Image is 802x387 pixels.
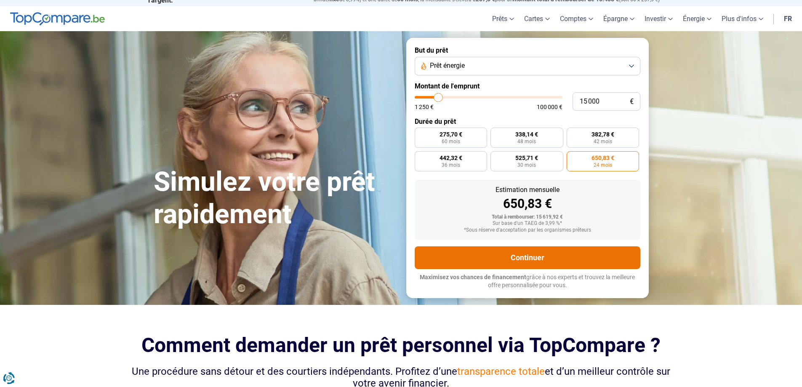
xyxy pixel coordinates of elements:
[598,6,639,31] a: Épargne
[537,104,562,110] span: 100 000 €
[517,163,536,168] span: 30 mois
[415,46,640,54] label: But du prêt
[592,155,614,161] span: 650,83 €
[678,6,717,31] a: Énergie
[594,139,612,144] span: 42 mois
[415,246,640,269] button: Continuer
[457,366,545,377] span: transparence totale
[421,198,634,210] div: 650,83 €
[639,6,678,31] a: Investir
[594,163,612,168] span: 24 mois
[415,57,640,75] button: Prêt énergie
[442,139,460,144] span: 60 mois
[717,6,768,31] a: Plus d'infos
[555,6,598,31] a: Comptes
[415,104,434,110] span: 1 250 €
[10,12,105,26] img: TopCompare
[420,274,526,280] span: Maximisez vos chances de financement
[128,334,674,357] h2: Comment demander un prêt personnel via TopCompare ?
[154,166,396,231] h1: Simulez votre prêt rapidement
[592,131,614,137] span: 382,78 €
[421,214,634,220] div: Total à rembourser: 15 619,92 €
[487,6,519,31] a: Prêts
[630,98,634,105] span: €
[515,131,538,137] span: 338,14 €
[421,187,634,193] div: Estimation mensuelle
[442,163,460,168] span: 36 mois
[519,6,555,31] a: Cartes
[415,273,640,290] p: grâce à nos experts et trouvez la meilleure offre personnalisée pour vous.
[415,82,640,90] label: Montant de l'emprunt
[515,155,538,161] span: 525,71 €
[440,155,462,161] span: 442,32 €
[430,61,465,70] span: Prêt énergie
[517,139,536,144] span: 48 mois
[421,221,634,227] div: Sur base d'un TAEG de 3,99 %*
[779,6,797,31] a: fr
[440,131,462,137] span: 275,70 €
[415,117,640,125] label: Durée du prêt
[421,227,634,233] div: *Sous réserve d'acceptation par les organismes prêteurs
